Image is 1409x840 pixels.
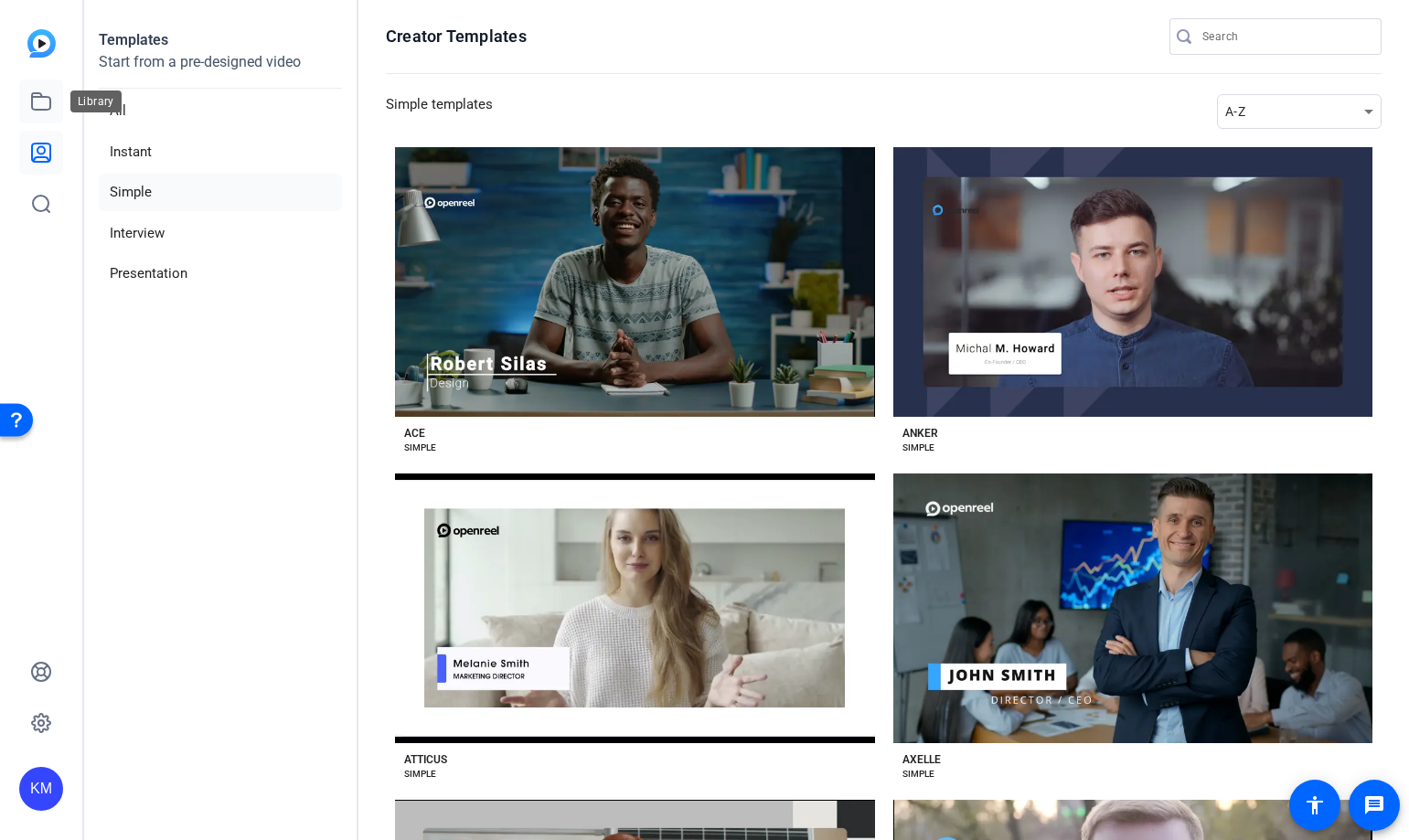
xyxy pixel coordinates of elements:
li: Instant [99,133,342,171]
mat-icon: message [1363,794,1385,816]
div: ATTICUS [404,752,447,767]
div: SIMPLE [902,767,934,782]
div: ANKER [902,426,938,441]
div: SIMPLE [404,441,436,455]
li: Interview [99,215,342,252]
input: Search [1202,26,1367,48]
mat-icon: accessibility [1304,794,1326,816]
div: ACE [404,426,425,441]
li: All [99,92,342,130]
h3: Simple templates [386,94,493,129]
p: Start from a pre-designed video [99,51,342,89]
button: Template image [893,147,1373,417]
li: Presentation [99,255,342,292]
button: Template image [893,473,1373,743]
strong: Templates [99,31,168,48]
span: A-Z [1225,104,1245,119]
li: Simple [99,174,342,211]
button: Template image [395,147,875,417]
img: blue-gradient.svg [27,29,56,58]
div: SIMPLE [902,441,934,455]
div: SIMPLE [404,767,436,782]
div: AXELLE [902,752,941,767]
h1: Creator Templates [386,26,527,48]
div: Library [70,90,122,112]
button: Template image [395,473,875,743]
div: KM [19,767,63,811]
